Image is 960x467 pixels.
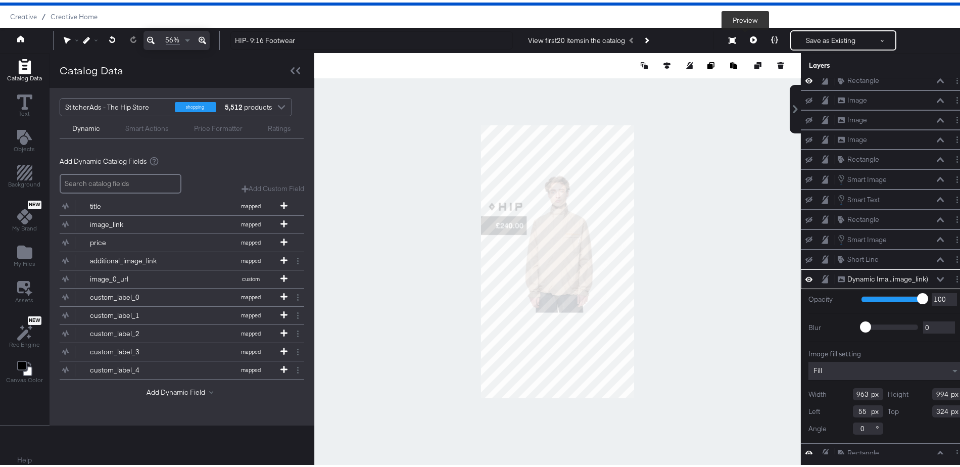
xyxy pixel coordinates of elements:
[65,96,167,113] div: StitcherAds - The Hip Store
[223,200,279,207] span: mapped
[11,89,38,118] button: Text
[90,217,163,227] div: image_link
[242,181,304,191] div: Add Custom Field
[6,373,43,382] span: Canvas Color
[194,121,243,131] div: Price Formatter
[223,346,279,353] span: mapped
[90,236,163,245] div: price
[808,404,820,414] label: Left
[223,237,279,244] span: mapped
[223,291,279,298] span: mapped
[813,363,822,372] span: Fill
[37,10,51,18] span: /
[847,172,887,182] div: Smart Image
[847,113,867,122] div: Image
[90,254,163,263] div: additional_image_link
[14,143,35,151] span: Objects
[730,58,740,68] button: Paste image
[837,112,868,123] button: Image
[6,196,43,233] button: NewMy Brand
[224,96,245,113] strong: 5,512
[7,72,42,80] span: Catalog Data
[528,33,625,43] div: View first 20 items in the catalog
[60,286,304,304] div: custom_label_0mapped
[837,212,880,222] button: Rectangle
[808,320,854,330] label: Blur
[639,29,653,47] button: Next Product
[51,10,98,18] span: Creative Home
[90,290,163,300] div: custom_label_0
[19,107,30,115] span: Text
[60,231,292,249] button: pricemapped
[60,61,123,75] div: Catalog Data
[808,292,854,302] label: Opacity
[90,199,163,209] div: title
[707,58,717,68] button: Copy image
[730,60,737,67] svg: Paste image
[888,404,899,414] label: Top
[224,96,254,113] div: products
[60,286,292,304] button: custom_label_0mapped
[72,121,100,131] div: Dynamic
[847,132,867,142] div: Image
[837,171,887,182] button: Smart Image
[9,338,40,346] span: Rec Engine
[90,272,163,282] div: image_0_url
[166,33,180,42] span: 56%
[3,161,47,190] button: Add Rectangle
[60,341,292,358] button: custom_label_3mapped
[28,199,41,206] span: New
[90,308,163,318] div: custom_label_1
[847,93,867,103] div: Image
[14,257,35,265] span: My Files
[12,222,37,230] span: My Brand
[8,125,41,154] button: Add Text
[60,341,304,358] div: custom_label_3mapped
[847,193,880,202] div: Smart Text
[60,359,292,377] button: custom_label_4mapped
[837,231,887,243] button: Smart Image
[1,54,48,83] button: Add Rectangle
[60,213,304,231] div: image_linkmapped
[847,232,887,242] div: Smart Image
[60,359,304,377] div: custom_label_4mapped
[60,268,304,286] div: image_0_urlcustom
[60,250,292,267] button: additional_image_linkmapped
[16,294,34,302] span: Assets
[90,326,163,336] div: custom_label_2
[60,154,147,164] span: Add Dynamic Catalog Fields
[3,311,46,349] button: NewRec Engine
[837,252,879,262] button: Short Line
[223,364,279,371] span: mapped
[9,178,41,186] span: Background
[847,272,928,282] div: Dynamic Ima...image_link)
[223,218,279,225] span: mapped
[90,345,163,354] div: custom_label_3
[28,315,41,321] span: New
[837,271,929,282] button: Dynamic Ima...image_link)
[847,446,879,455] div: Rectangle
[147,385,217,395] button: Add Dynamic Field
[60,213,292,231] button: image_linkmapped
[125,121,169,131] div: Smart Actions
[888,387,909,397] label: Height
[837,73,880,83] button: Rectangle
[268,121,291,131] div: Ratings
[223,328,279,335] span: mapped
[60,304,292,322] button: custom_label_1mapped
[175,100,216,110] div: shopping
[847,73,879,83] div: Rectangle
[809,58,912,68] div: Layers
[223,309,279,316] span: mapped
[223,273,279,280] span: custom
[847,252,879,262] div: Short Line
[60,171,181,191] input: Search catalog fields
[60,231,304,249] div: pricemapped
[8,240,41,269] button: Add Files
[11,449,39,467] button: Help
[837,152,880,162] button: Rectangle
[60,250,304,267] div: additional_image_linkmapped
[847,152,879,162] div: Rectangle
[60,322,304,340] div: custom_label_2mapped
[10,275,40,305] button: Assets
